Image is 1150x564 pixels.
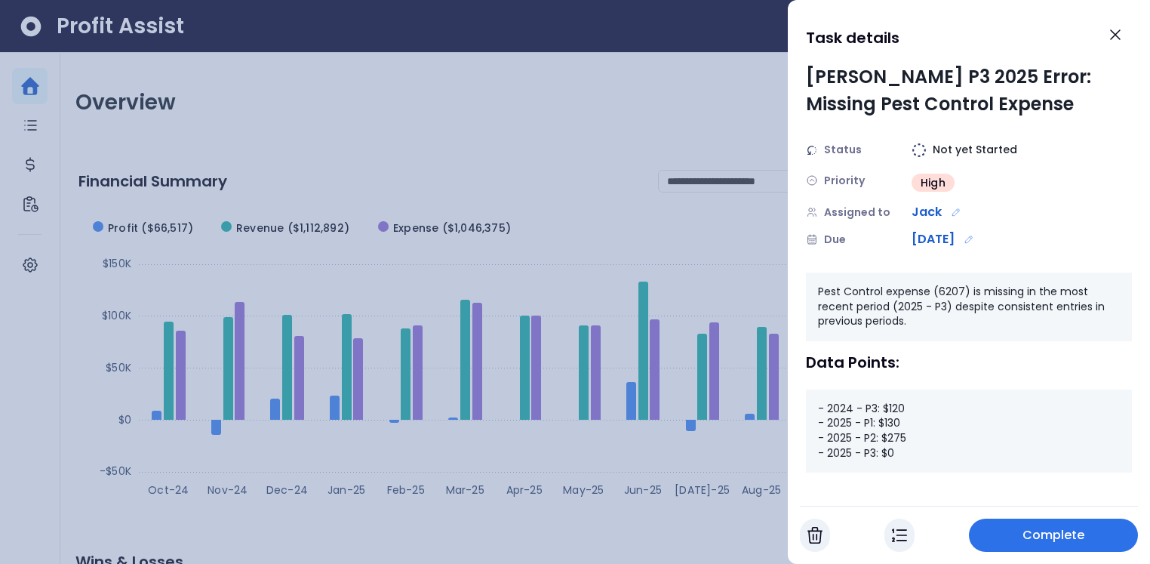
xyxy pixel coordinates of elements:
h1: Task details [806,24,899,51]
button: Close [1099,18,1132,51]
img: Status [806,144,818,156]
span: Priority [824,173,865,189]
div: Potential Impact: [806,491,1132,509]
button: Edit assignment [948,204,964,220]
span: Not yet Started [933,142,1017,158]
span: Status [824,142,862,158]
img: Cancel Task [807,526,823,544]
div: Data Points: [806,353,1132,371]
button: Complete [969,519,1138,552]
span: Assigned to [824,205,890,220]
div: - 2024 - P3: $120 - 2025 - P1: $130 - 2025 - P2: $275 - 2025 - P3: $0 [806,390,1132,473]
img: Not yet Started [912,143,927,158]
span: [DATE] [912,230,955,248]
span: Due [824,232,846,248]
img: In Progress [892,526,907,544]
span: Complete [1022,526,1085,544]
span: High [921,175,946,190]
span: Jack [912,203,942,221]
div: Pest Control expense (6207) is missing in the most recent period (2025 - P3) despite consistent e... [806,273,1132,341]
div: [PERSON_NAME] P3 2025 Error: Missing Pest Control Expense [806,63,1132,118]
button: Edit due date [961,231,977,248]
